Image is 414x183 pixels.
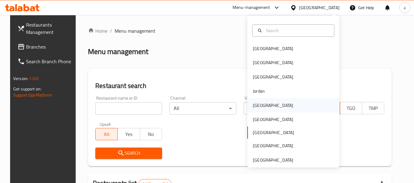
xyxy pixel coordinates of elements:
div: [GEOGRAPHIC_DATA] [253,142,293,149]
div: All [244,102,310,115]
li: / [110,27,112,35]
span: Search [100,149,157,157]
a: Support.OpsPlatform [13,91,52,99]
span: Search Branch Phone [26,58,74,65]
button: TGO [340,102,362,114]
button: Search [95,148,162,159]
span: 1.0.0 [29,75,39,82]
input: Search [264,27,330,34]
button: Yes [117,128,140,140]
span: All [98,130,115,139]
div: [GEOGRAPHIC_DATA] [253,59,293,66]
a: Restaurants Management [13,17,79,39]
h2: Restaurant search [95,81,384,90]
div: All [169,102,236,115]
div: [GEOGRAPHIC_DATA] [253,45,293,52]
div: Jordan [253,88,265,94]
span: No [142,130,160,139]
nav: breadcrumb [88,27,392,35]
span: Menu management [115,27,155,35]
h2: Menu management [88,47,148,57]
span: Restaurants Management [26,21,74,36]
label: Upsell [100,122,111,126]
span: TGO [343,104,360,113]
span: Version: [13,75,28,82]
a: Search Branch Phone [13,54,79,69]
div: [GEOGRAPHIC_DATA] [253,102,293,109]
button: No [140,128,162,140]
span: Yes [120,130,137,139]
div: [GEOGRAPHIC_DATA] [253,74,293,80]
a: Home [88,27,108,35]
a: Branches [13,39,79,54]
div: [GEOGRAPHIC_DATA] [253,157,293,163]
div: Menu-management [233,4,270,11]
div: [GEOGRAPHIC_DATA] [253,116,293,123]
div: [GEOGRAPHIC_DATA] [299,4,340,11]
span: TMP [365,104,382,113]
button: All [95,128,118,140]
span: Get support on: [13,85,41,93]
span: Branches [26,43,74,50]
span: a [404,4,406,11]
input: Search for restaurant name or ID.. [95,102,162,115]
button: TMP [362,102,384,114]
